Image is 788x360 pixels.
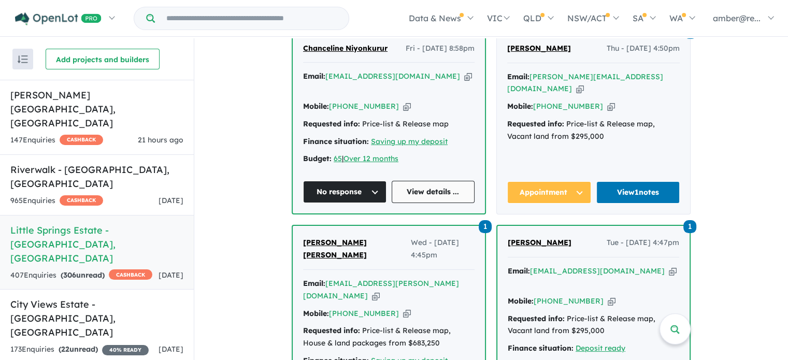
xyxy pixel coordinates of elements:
[138,135,183,145] span: 21 hours ago
[60,195,103,206] span: CASHBACK
[303,279,325,288] strong: Email:
[303,153,475,165] div: |
[10,269,152,282] div: 407 Enquir ies
[669,266,677,277] button: Copy
[10,163,183,191] h5: Riverwalk - [GEOGRAPHIC_DATA] , [GEOGRAPHIC_DATA]
[507,119,564,128] strong: Requested info:
[303,279,459,300] a: [EMAIL_ADDRESS][PERSON_NAME][DOMAIN_NAME]
[533,102,603,111] a: [PHONE_NUMBER]
[372,291,380,301] button: Copy
[576,83,584,94] button: Copy
[10,134,103,147] div: 147 Enquir ies
[303,325,475,350] div: Price-list & Release map, House & land packages from $683,250
[508,296,534,306] strong: Mobile:
[343,154,398,163] a: Over 12 months
[303,238,367,260] span: [PERSON_NAME] [PERSON_NAME]
[303,118,475,131] div: Price-list & Release map
[329,309,399,318] a: [PHONE_NUMBER]
[18,55,28,63] img: sort.svg
[109,269,152,280] span: CASHBACK
[507,42,571,55] a: [PERSON_NAME]
[479,220,492,233] span: 1
[102,345,149,355] span: 40 % READY
[508,238,571,247] span: [PERSON_NAME]
[303,309,329,318] strong: Mobile:
[507,118,680,143] div: Price-list & Release map, Vacant land from $295,000
[507,72,529,81] strong: Email:
[411,237,475,262] span: Wed - [DATE] 4:45pm
[534,296,604,306] a: [PHONE_NUMBER]
[329,102,399,111] a: [PHONE_NUMBER]
[508,343,574,353] strong: Finance situation:
[507,72,663,94] a: [PERSON_NAME][EMAIL_ADDRESS][DOMAIN_NAME]
[303,71,325,81] strong: Email:
[507,181,591,204] button: Appointment
[159,270,183,280] span: [DATE]
[59,344,98,354] strong: ( unread)
[713,13,761,23] span: amber@re...
[334,154,342,163] a: 65
[479,219,492,233] a: 1
[371,137,448,146] a: Saving up my deposit
[576,343,625,353] a: Deposit ready
[406,42,475,55] span: Fri - [DATE] 8:58pm
[608,296,615,307] button: Copy
[508,237,571,249] a: [PERSON_NAME]
[392,181,475,203] a: View details ...
[607,101,615,112] button: Copy
[159,196,183,205] span: [DATE]
[507,44,571,53] span: [PERSON_NAME]
[61,344,69,354] span: 22
[46,49,160,69] button: Add projects and builders
[63,270,76,280] span: 306
[607,42,680,55] span: Thu - [DATE] 4:50pm
[607,237,679,249] span: Tue - [DATE] 4:47pm
[61,270,105,280] strong: ( unread)
[303,181,386,203] button: No response
[60,135,103,145] span: CASHBACK
[683,219,696,233] a: 1
[325,71,460,81] a: [EMAIL_ADDRESS][DOMAIN_NAME]
[15,12,102,25] img: Openlot PRO Logo White
[10,88,183,130] h5: [PERSON_NAME][GEOGRAPHIC_DATA] , [GEOGRAPHIC_DATA]
[464,71,472,82] button: Copy
[10,297,183,339] h5: City Views Estate - [GEOGRAPHIC_DATA] , [GEOGRAPHIC_DATA]
[303,326,360,335] strong: Requested info:
[303,44,388,53] span: Chanceline Niyonkurur
[303,42,388,55] a: Chanceline Niyonkurur
[303,237,411,262] a: [PERSON_NAME] [PERSON_NAME]
[10,223,183,265] h5: Little Springs Estate - [GEOGRAPHIC_DATA] , [GEOGRAPHIC_DATA]
[530,266,665,276] a: [EMAIL_ADDRESS][DOMAIN_NAME]
[403,101,411,112] button: Copy
[157,7,347,30] input: Try estate name, suburb, builder or developer
[508,266,530,276] strong: Email:
[683,220,696,233] span: 1
[303,119,360,128] strong: Requested info:
[303,102,329,111] strong: Mobile:
[303,154,332,163] strong: Budget:
[10,195,103,207] div: 965 Enquir ies
[508,313,679,338] div: Price-list & Release map, Vacant land from $295,000
[507,102,533,111] strong: Mobile:
[403,308,411,319] button: Copy
[10,343,149,356] div: 173 Enquir ies
[596,181,680,204] a: View1notes
[508,314,565,323] strong: Requested info:
[159,344,183,354] span: [DATE]
[303,137,369,146] strong: Finance situation:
